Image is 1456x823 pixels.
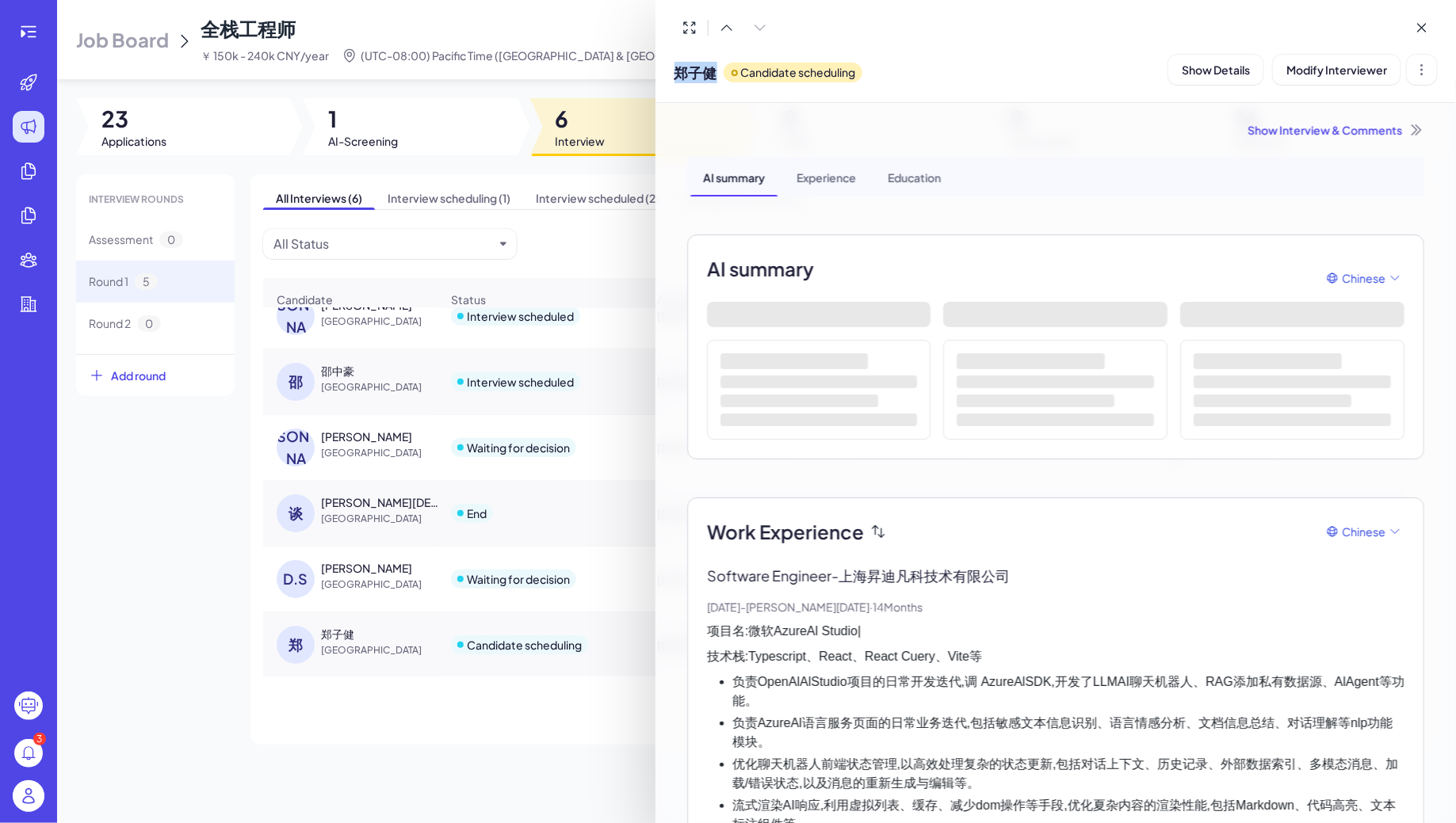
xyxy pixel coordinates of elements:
[732,714,1404,752] li: 负责AzureAl语言服务页面的日常业务迭代,包括敏感文本信息识别、语言情感分析、文档信息总结、对话理解等nlp功能模块。
[1342,524,1385,540] span: Chinese
[1168,55,1263,85] button: Show Details
[1273,55,1401,85] button: Modify Interviewer
[1182,63,1250,77] span: Show Details
[674,62,717,83] span: 郑子健
[741,64,856,81] p: Candidate scheduling
[784,157,869,196] div: Experience
[732,755,1404,793] li: 优化聊天机器人前端状态管理,以高效处理复杂的状态更新,包括对话上下文、历史记录、外部数据索引、多模态消息、加载/错误状态,以及消息的重新生成与编辑等。
[707,647,1404,666] p: 技术栈:Typescript、React、React Cuery、Vite等
[1286,63,1387,77] span: Modify Interviewer
[707,565,1404,586] p: Software Engineer - 上海昇迪凡科技术有限公司
[687,122,1424,138] div: Show Interview & Comments
[707,599,1404,615] p: [DATE] - [PERSON_NAME][DATE] · 14 Months
[1342,270,1385,287] span: Chinese
[690,157,778,196] div: AI summary
[875,157,953,196] div: Education
[707,517,864,546] span: Work Experience
[732,672,1404,711] li: 负责OpenAlAlStudio项目的日常开发迭代,调 AzureAlSDK,开发了LLMAI聊天机器人、RAG添加私有数据源、AlAgent等功能。
[707,254,814,283] h2: AI summary
[707,622,1404,641] p: 项目名:微软AzureAl Studio|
